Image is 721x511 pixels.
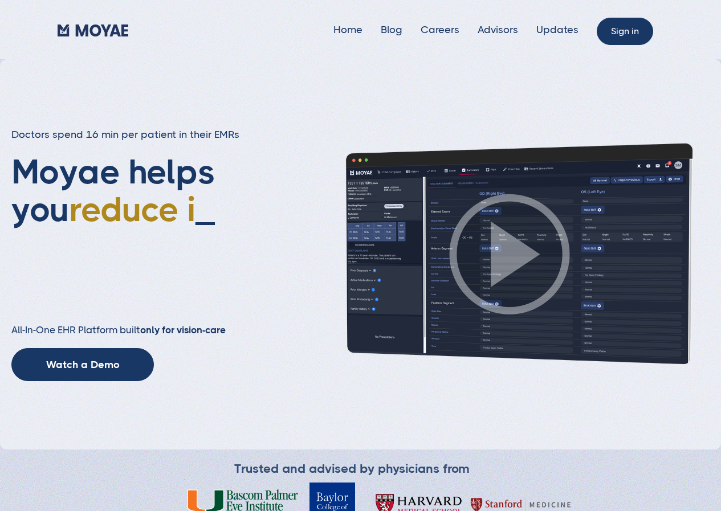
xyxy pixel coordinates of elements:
a: Blog [381,24,402,35]
a: Careers [421,24,459,35]
a: Home [333,24,362,35]
div: Trusted and advised by physicians from [234,461,470,477]
span: reduce i [69,190,195,229]
h2: All-In-One EHR Platform built [11,324,284,337]
img: Patient history screenshot [311,142,710,366]
a: Advisors [478,24,518,35]
img: Moyae Logo [58,24,128,36]
h3: Doctors spend 16 min per patient in their EMRs [11,128,284,142]
h1: Moyae helps you [11,153,284,301]
a: Sign in [597,18,653,45]
a: Updates [536,24,579,35]
span: _ [195,190,215,229]
strong: only for vision-care [140,324,226,336]
a: Watch a Demo [11,348,154,381]
a: home [58,21,128,38]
